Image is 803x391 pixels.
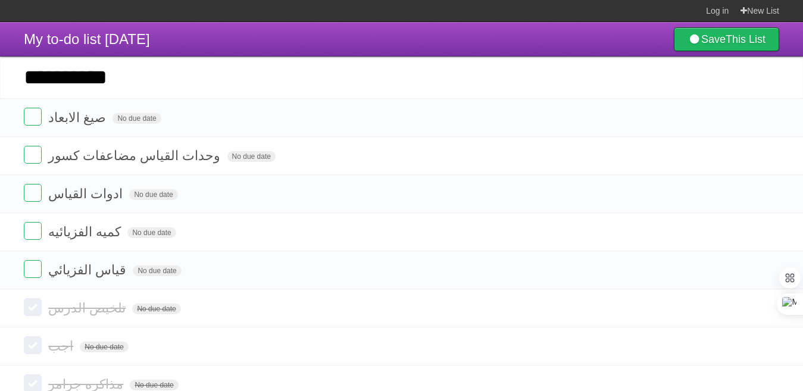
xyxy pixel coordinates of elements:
[24,298,42,316] label: Done
[48,110,109,125] span: صيغ الابعاد
[24,146,42,164] label: Done
[132,304,180,314] span: No due date
[726,33,765,45] b: This List
[24,336,42,354] label: Done
[24,108,42,126] label: Done
[227,151,276,162] span: No due date
[48,148,223,163] span: وحدات القياس مضاعفات كسور
[48,224,124,239] span: كميه الفزيائيه
[129,189,177,200] span: No due date
[48,262,129,277] span: قياس الفزيائي
[133,265,181,276] span: No due date
[130,380,178,390] span: No due date
[127,227,176,238] span: No due date
[24,31,150,47] span: My to-do list [DATE]
[24,222,42,240] label: Done
[674,27,779,51] a: SaveThis List
[24,184,42,202] label: Done
[113,113,161,124] span: No due date
[48,186,126,201] span: ادوات القياس
[48,339,76,354] span: اجب
[80,342,128,352] span: No due date
[48,301,129,315] span: تلخيص الدرس
[24,260,42,278] label: Done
